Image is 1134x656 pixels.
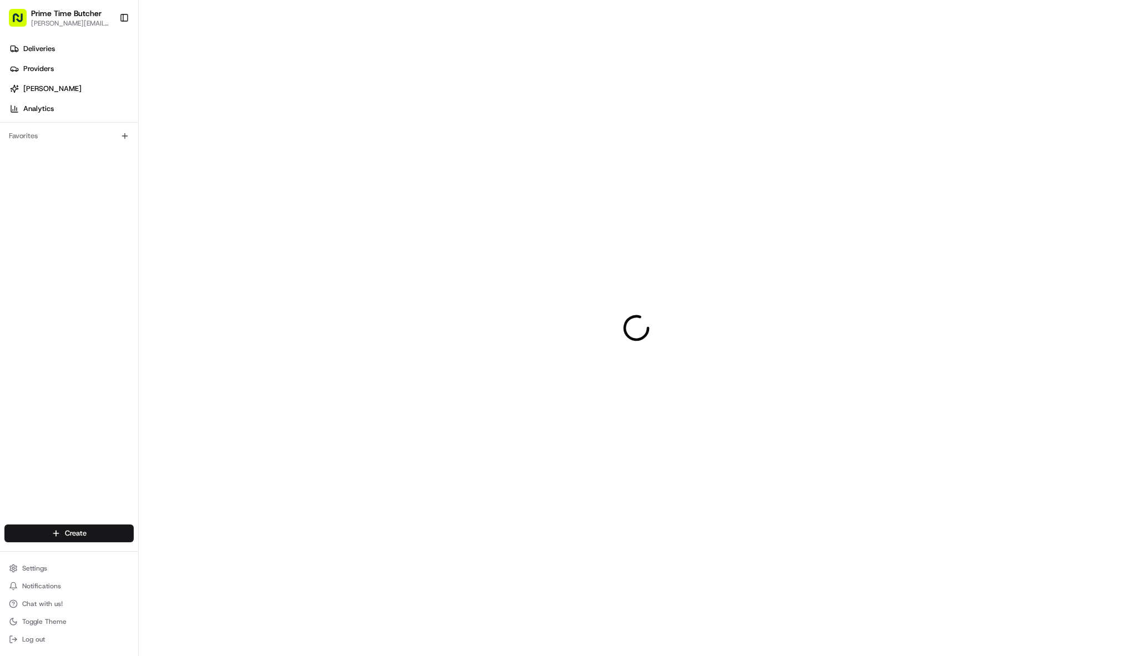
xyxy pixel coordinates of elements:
span: Analytics [23,104,54,114]
span: Toggle Theme [22,617,67,626]
button: Prime Time Butcher[PERSON_NAME][EMAIL_ADDRESS][DOMAIN_NAME] [4,4,115,31]
span: Log out [22,635,45,644]
span: Chat with us! [22,599,63,608]
button: Prime Time Butcher [31,8,102,19]
button: Chat with us! [4,596,134,612]
span: Notifications [22,582,61,591]
div: Favorites [4,127,134,145]
a: Analytics [4,100,138,118]
button: Log out [4,632,134,647]
span: Create [65,528,87,538]
button: Create [4,524,134,542]
button: [PERSON_NAME][EMAIL_ADDRESS][DOMAIN_NAME] [31,19,110,28]
span: Settings [22,564,47,573]
span: Deliveries [23,44,55,54]
a: Deliveries [4,40,138,58]
button: Settings [4,561,134,576]
a: Providers [4,60,138,78]
button: Toggle Theme [4,614,134,629]
a: [PERSON_NAME] [4,80,138,98]
span: [PERSON_NAME] [23,84,82,94]
button: Notifications [4,578,134,594]
span: Providers [23,64,54,74]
